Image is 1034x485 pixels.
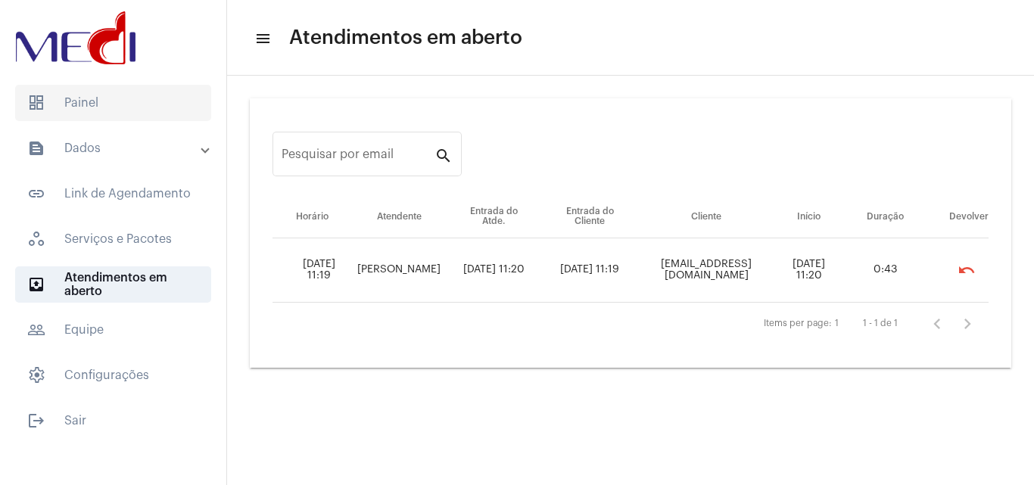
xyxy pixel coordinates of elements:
th: Cliente [639,196,774,238]
button: Próxima página [952,309,983,339]
div: 1 - 1 de 1 [863,319,898,328]
span: Painel [15,85,211,121]
td: [DATE] 11:19 [273,238,352,303]
th: Entrada do Cliente [541,196,639,238]
mat-icon: sidenav icon [254,30,269,48]
span: Sair [15,403,211,439]
td: [DATE] 11:19 [541,238,639,303]
input: Pesquisar por email [282,151,434,164]
td: [EMAIL_ADDRESS][DOMAIN_NAME] [639,238,774,303]
th: Atendente [352,196,446,238]
span: Atendimentos em aberto [289,26,522,50]
mat-icon: sidenav icon [27,139,45,157]
td: [DATE] 11:20 [446,238,540,303]
td: 0:43 [844,238,927,303]
span: Configurações [15,357,211,393]
span: Link de Agendamento [15,176,211,212]
th: Início [774,196,844,238]
button: Página anterior [922,309,952,339]
td: [DATE] 11:20 [774,238,844,303]
mat-chip-list: selection [932,255,989,285]
mat-icon: undo [958,261,976,279]
mat-icon: sidenav icon [27,185,45,203]
span: Serviços e Pacotes [15,221,211,257]
mat-panel-title: Dados [27,139,202,157]
th: Duração [844,196,927,238]
mat-icon: sidenav icon [27,321,45,339]
span: Atendimentos em aberto [15,266,211,303]
span: sidenav icon [27,230,45,248]
span: Equipe [15,312,211,348]
mat-icon: sidenav icon [27,275,45,294]
th: Entrada do Atde. [446,196,540,238]
mat-icon: sidenav icon [27,412,45,430]
td: [PERSON_NAME] [352,238,446,303]
div: 1 [835,319,839,328]
mat-expansion-panel-header: sidenav iconDados [9,130,226,166]
span: sidenav icon [27,94,45,112]
th: Devolver [927,196,989,238]
span: sidenav icon [27,366,45,384]
div: Items per page: [764,319,832,328]
th: Horário [273,196,352,238]
img: d3a1b5fa-500b-b90f-5a1c-719c20e9830b.png [12,8,139,68]
mat-icon: search [434,146,453,164]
